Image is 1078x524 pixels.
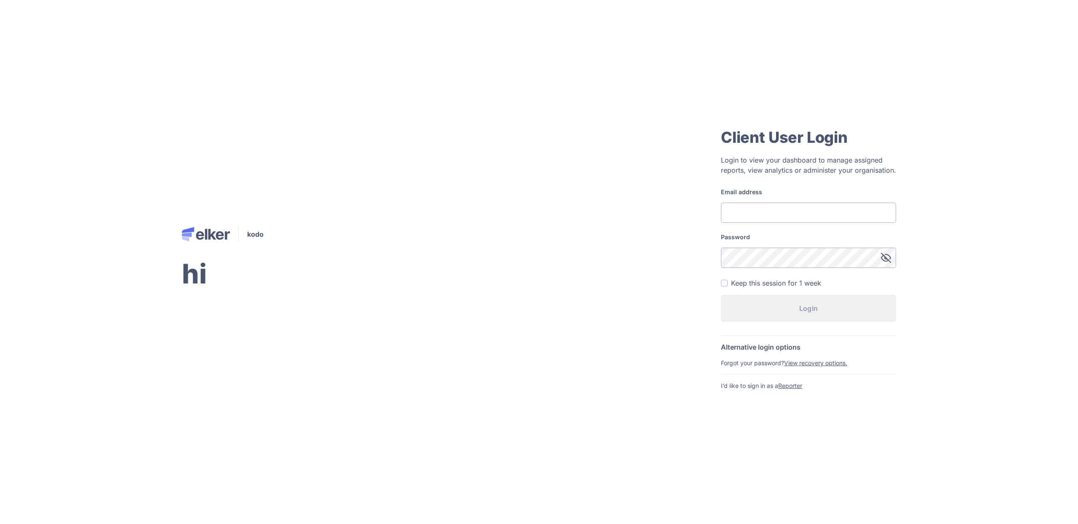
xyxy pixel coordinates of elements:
[721,233,896,241] label: Password
[247,229,264,239] span: kodo
[778,382,802,389] a: Reporter
[721,155,896,175] div: Login to view your dashboard to manage assigned reports, view analytics or administer your organi...
[721,188,896,196] label: Email address
[731,278,821,288] div: Keep this session for 1 week
[721,342,896,352] div: Alternative login options
[784,359,847,366] a: View recovery options.
[721,127,896,147] div: Client User Login
[182,258,264,290] h2: hi
[721,381,896,390] div: I’d like to sign in as a
[182,227,230,241] img: Elker
[721,358,896,367] div: Forgot your password?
